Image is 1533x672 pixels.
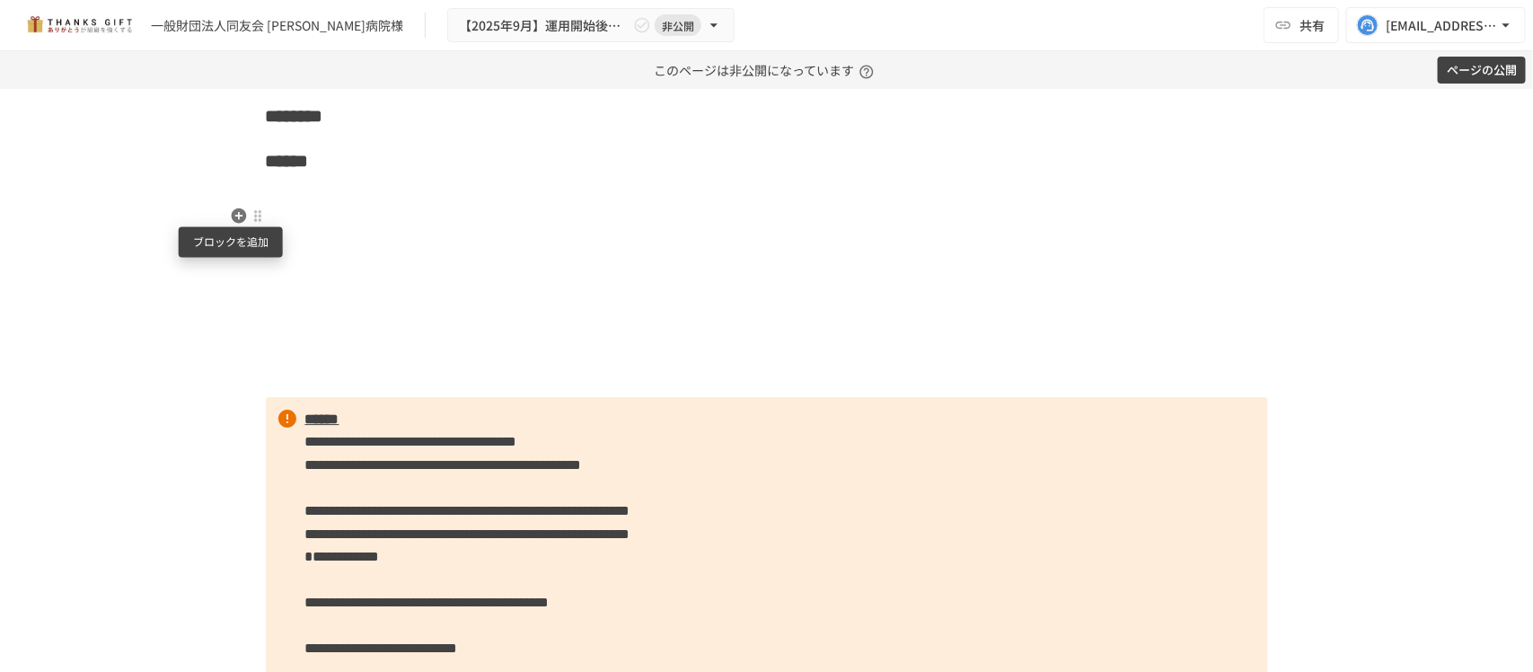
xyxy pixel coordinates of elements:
div: 一般財団法人同友会 [PERSON_NAME]病院様 [151,16,403,35]
div: ブロックを追加 [179,227,283,258]
span: 【2025年9月】運用開始後振り返りミーティング [459,14,630,37]
button: 共有 [1264,7,1339,43]
span: 共有 [1300,15,1325,35]
button: ページの公開 [1438,57,1526,84]
img: mMP1OxWUAhQbsRWCurg7vIHe5HqDpP7qZo7fRoNLXQh [22,11,137,40]
button: [EMAIL_ADDRESS][DOMAIN_NAME] [1346,7,1526,43]
button: 【2025年9月】運用開始後振り返りミーティング非公開 [447,8,735,43]
span: 非公開 [655,16,701,35]
div: [EMAIL_ADDRESS][DOMAIN_NAME] [1386,14,1497,37]
p: このページは非公開になっています [654,51,879,89]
